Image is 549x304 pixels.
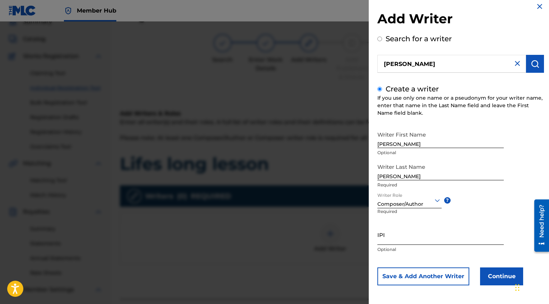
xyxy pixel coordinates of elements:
[9,5,36,16] img: MLC Logo
[377,182,504,188] p: Required
[386,85,439,93] label: Create a writer
[531,60,539,68] img: Search Works
[513,270,549,304] iframe: Chat Widget
[377,149,504,156] p: Optional
[515,277,520,298] div: Drag
[513,59,522,68] img: close
[386,34,452,43] label: Search for a writer
[444,197,451,204] span: ?
[377,55,526,73] input: Search writer's name or IPI Number
[377,208,402,224] p: Required
[377,11,544,29] h2: Add Writer
[64,6,73,15] img: Top Rightsholder
[480,267,523,285] button: Continue
[529,197,549,255] iframe: Resource Center
[377,267,469,285] button: Save & Add Another Writer
[377,246,504,253] p: Optional
[77,6,116,15] span: Member Hub
[377,94,544,117] div: If you use only one name or a pseudonym for your writer name, enter that name in the Last Name fi...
